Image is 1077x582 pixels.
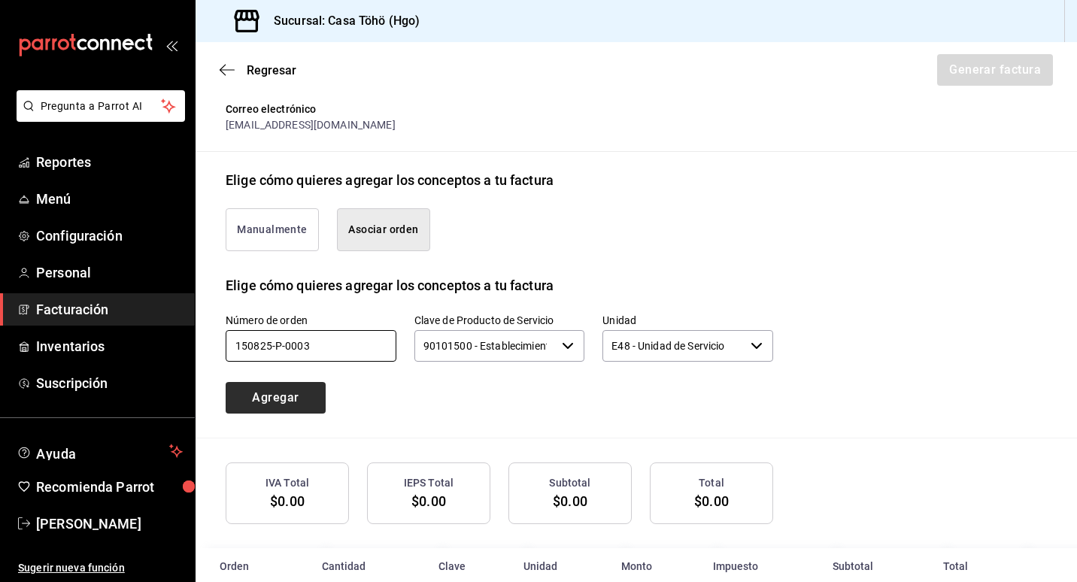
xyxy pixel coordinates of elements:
[36,477,183,497] span: Recomienda Parrot
[549,475,590,491] h3: Subtotal
[36,189,183,209] span: Menú
[411,493,446,509] span: $0.00
[265,475,309,491] h3: IVA Total
[226,102,773,117] div: Correo electrónico
[36,262,183,283] span: Personal
[165,39,177,51] button: open_drawer_menu
[220,63,296,77] button: Regresar
[36,299,183,320] span: Facturación
[36,336,183,356] span: Inventarios
[226,382,326,414] button: Agregar
[226,275,554,296] div: Elige cómo quieres agregar los conceptos a tu factura
[17,90,185,122] button: Pregunta a Parrot AI
[36,442,163,460] span: Ayuda
[226,314,396,325] label: Número de orden
[36,373,183,393] span: Suscripción
[699,475,724,491] h3: Total
[11,109,185,125] a: Pregunta a Parrot AI
[414,314,585,325] label: Clave de Producto de Servicio
[226,208,319,251] button: Manualmente
[262,12,420,30] h3: Sucursal: Casa Töhö (Hgo)
[36,152,183,172] span: Reportes
[404,475,454,491] h3: IEPS Total
[602,314,773,325] label: Unidad
[36,514,183,534] span: [PERSON_NAME]
[226,170,554,190] div: Elige cómo quieres agregar los conceptos a tu factura
[602,330,745,362] input: Elige una opción
[247,63,296,77] span: Regresar
[226,330,396,362] input: 000000-P-0000
[18,560,183,576] span: Sugerir nueva función
[226,117,773,133] div: [EMAIL_ADDRESS][DOMAIN_NAME]
[694,493,729,509] span: $0.00
[553,493,587,509] span: $0.00
[414,330,557,362] input: Elige una opción
[36,226,183,246] span: Configuración
[270,493,305,509] span: $0.00
[337,208,430,251] button: Asociar orden
[41,99,162,114] span: Pregunta a Parrot AI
